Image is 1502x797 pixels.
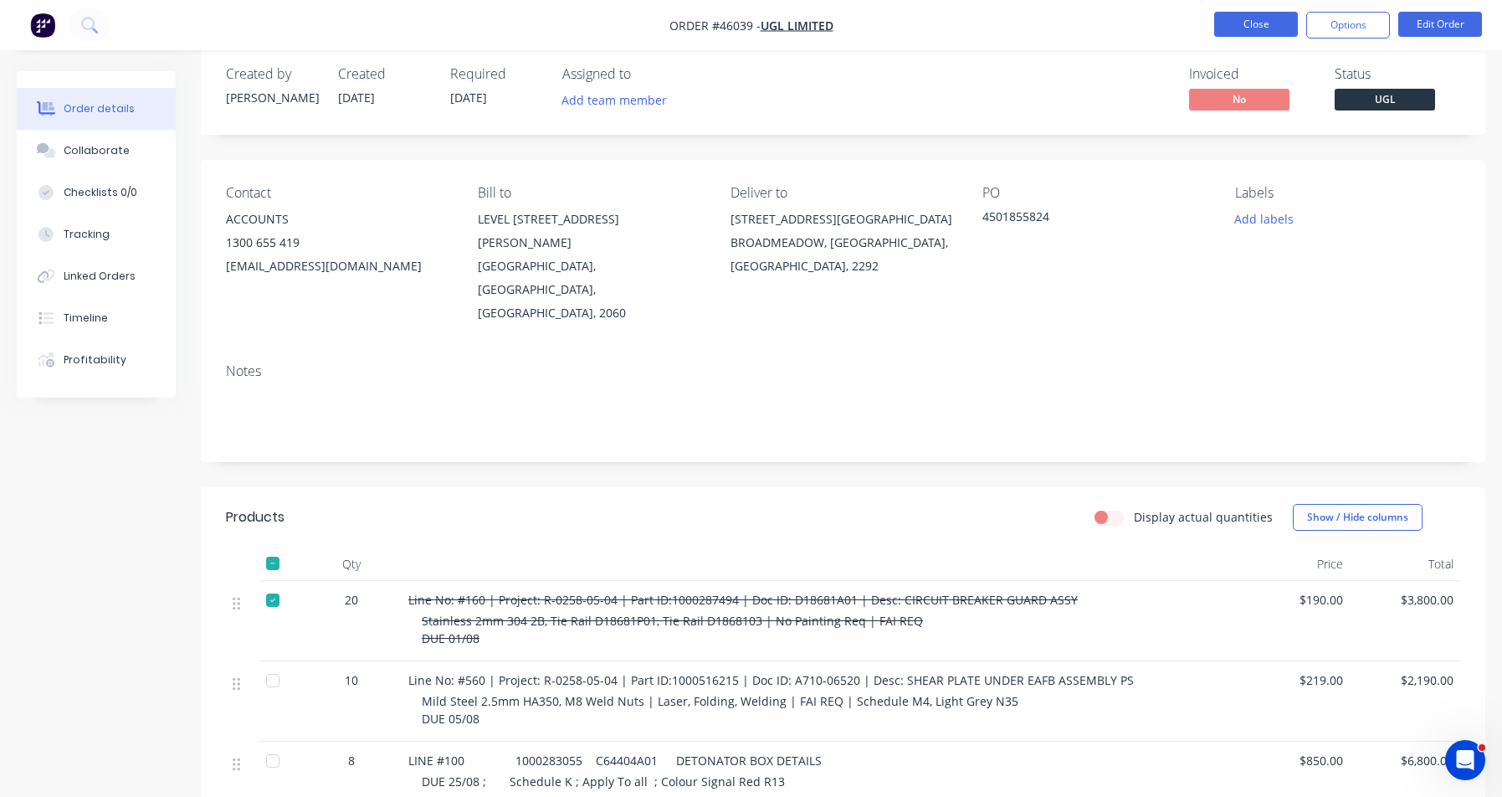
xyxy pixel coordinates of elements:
div: Products [226,507,285,527]
div: [STREET_ADDRESS][GEOGRAPHIC_DATA] [730,208,956,231]
div: Qty [301,548,402,581]
span: No [1189,89,1289,110]
div: Invoiced [1189,66,1315,82]
div: [EMAIL_ADDRESS][DOMAIN_NAME] [226,255,451,278]
span: Order #46039 - [669,18,761,33]
div: ACCOUNTS1300 655 419[EMAIL_ADDRESS][DOMAIN_NAME] [226,208,451,278]
span: Stainless 2mm 304 2B, Tie Rail D18681P01, Tie Rail D1868103 | No Painting Req | FAI REQ DUE 01/08 [422,613,923,646]
button: Profitability [17,339,176,381]
div: Order details [64,101,135,116]
button: Add team member [562,89,676,111]
div: 1300 655 419 [226,231,451,255]
div: Price [1238,548,1350,581]
label: Display actual quantities [1134,508,1273,526]
div: 4501855824 [982,208,1192,231]
div: Bill to [478,185,703,201]
span: [DATE] [338,90,375,105]
span: $190.00 [1245,591,1343,609]
button: Order details [17,88,176,130]
div: Assigned to [562,66,730,82]
div: PO [982,185,1207,201]
button: Collaborate [17,130,176,172]
span: 8 [348,752,355,769]
button: Timeline [17,297,176,339]
div: Collaborate [64,143,130,158]
button: Add team member [553,89,676,111]
a: UGL LIMITED [761,18,833,33]
div: Created by [226,66,318,82]
button: Close [1214,12,1298,37]
button: UGL [1335,89,1435,114]
button: Linked Orders [17,255,176,297]
div: ACCOUNTS [226,208,451,231]
span: [DATE] [450,90,487,105]
span: $850.00 [1245,752,1343,769]
span: 10 [345,671,358,689]
div: Linked Orders [64,269,136,284]
button: Options [1306,12,1390,39]
div: [PERSON_NAME] [226,89,318,106]
div: BROADMEADOW, [GEOGRAPHIC_DATA], [GEOGRAPHIC_DATA], 2292 [730,231,956,278]
div: Deliver to [730,185,956,201]
div: Contact [226,185,451,201]
div: Notes [226,363,1460,379]
iframe: Intercom live chat [1445,740,1485,780]
button: Add labels [1225,208,1302,230]
span: Line No: #160 | Project: R-0258-05-04 | Part ID:1000287494 | Doc ID: D18681A01 | Desc: CIRCUIT BR... [408,592,1078,608]
div: Labels [1235,185,1460,201]
span: DUE 25/08 ; Schedule K ; Apply To all ; Colour Signal Red R13 [422,774,785,789]
div: Tracking [64,227,110,242]
button: Tracking [17,213,176,255]
button: Show / Hide columns [1293,504,1423,531]
button: Checklists 0/0 [17,172,176,213]
span: Line No: #560 | Project: R-0258-05-04 | Part ID:1000516215 | Doc ID: A710-06520 | Desc: SHEAR PLA... [408,672,1134,688]
span: 20 [345,591,358,609]
div: Required [450,66,542,82]
div: Created [338,66,430,82]
span: Mild Steel 2.5mm HA350, M8 Weld Nuts | Laser, Folding, Welding | FAI REQ | Schedule M4, Light Gre... [422,693,1018,727]
span: $3,800.00 [1356,591,1454,609]
div: Status [1335,66,1460,82]
button: Edit Order [1398,12,1482,37]
img: Factory [30,13,55,38]
div: [STREET_ADDRESS][GEOGRAPHIC_DATA]BROADMEADOW, [GEOGRAPHIC_DATA], [GEOGRAPHIC_DATA], 2292 [730,208,956,278]
div: Profitability [64,352,126,368]
div: LEVEL [STREET_ADDRESS][PERSON_NAME][GEOGRAPHIC_DATA], [GEOGRAPHIC_DATA], [GEOGRAPHIC_DATA], 2060 [478,208,703,325]
span: UGL [1335,89,1435,110]
div: [GEOGRAPHIC_DATA], [GEOGRAPHIC_DATA], [GEOGRAPHIC_DATA], 2060 [478,255,703,325]
span: $2,190.00 [1356,671,1454,689]
div: Checklists 0/0 [64,185,137,200]
div: Timeline [64,311,108,326]
span: $219.00 [1245,671,1343,689]
span: $6,800.00 [1356,752,1454,769]
div: Total [1350,548,1461,581]
div: LEVEL [STREET_ADDRESS][PERSON_NAME] [478,208,703,255]
span: LINE #100 1000283055 C64404A01 DETONATOR BOX DETAILS [408,753,822,769]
